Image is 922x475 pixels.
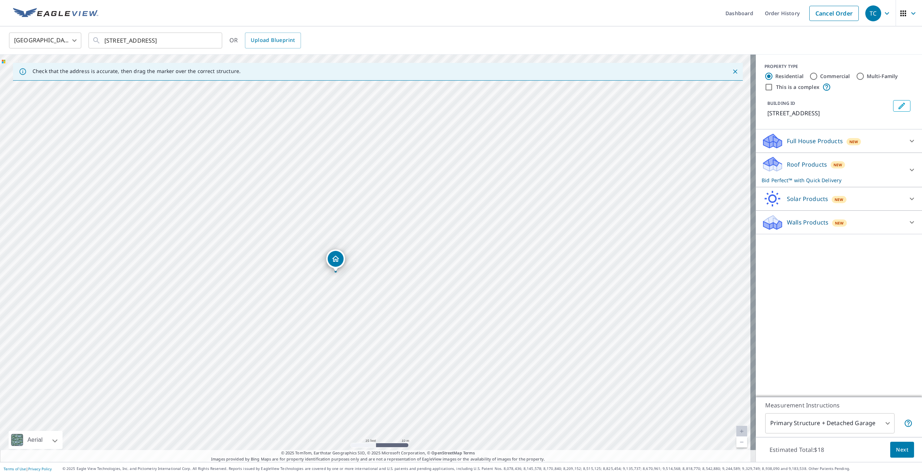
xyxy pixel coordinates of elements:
[736,437,747,448] a: Current Level 20, Zoom Out
[762,156,916,184] div: Roof ProductsNewBid Perfect™ with Quick Delivery
[4,466,26,471] a: Terms of Use
[893,100,910,112] button: Edit building 1
[767,109,890,117] p: [STREET_ADDRESS]
[33,68,241,74] p: Check that the address is accurate, then drag the marker over the correct structure.
[764,63,913,70] div: PROPERTY TYPE
[431,450,462,455] a: OpenStreetMap
[765,413,895,433] div: Primary Structure + Detached Garage
[833,162,843,168] span: New
[776,84,819,91] label: This is a complex
[835,220,844,226] span: New
[835,197,844,202] span: New
[762,132,916,150] div: Full House ProductsNew
[281,450,475,456] span: © 2025 TomTom, Earthstar Geographics SIO, © 2025 Microsoft Corporation, ©
[245,33,301,48] a: Upload Blueprint
[809,6,859,21] a: Cancel Order
[904,419,913,428] span: Your report will include the primary structure and a detached garage if one exists.
[63,466,918,471] p: © 2025 Eagle View Technologies, Inc. and Pictometry International Corp. All Rights Reserved. Repo...
[890,442,914,458] button: Next
[762,190,916,207] div: Solar ProductsNew
[731,67,740,76] button: Close
[9,431,63,449] div: Aerial
[787,218,828,227] p: Walls Products
[762,214,916,231] div: Walls ProductsNew
[326,249,345,272] div: Dropped pin, building 1, Residential property, 314 W Elm St Albion, MI 49224
[767,100,795,106] p: BUILDING ID
[849,139,858,145] span: New
[229,33,301,48] div: OR
[28,466,52,471] a: Privacy Policy
[865,5,881,21] div: TC
[736,426,747,437] a: Current Level 20, Zoom In Disabled
[787,194,828,203] p: Solar Products
[9,30,81,51] div: [GEOGRAPHIC_DATA]
[104,30,207,51] input: Search by address or latitude-longitude
[463,450,475,455] a: Terms
[896,445,908,454] span: Next
[787,160,827,169] p: Roof Products
[867,73,898,80] label: Multi-Family
[765,401,913,410] p: Measurement Instructions
[820,73,850,80] label: Commercial
[4,467,52,471] p: |
[787,137,843,145] p: Full House Products
[25,431,45,449] div: Aerial
[764,442,830,458] p: Estimated Total: $18
[762,176,903,184] p: Bid Perfect™ with Quick Delivery
[251,36,295,45] span: Upload Blueprint
[13,8,98,19] img: EV Logo
[775,73,803,80] label: Residential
